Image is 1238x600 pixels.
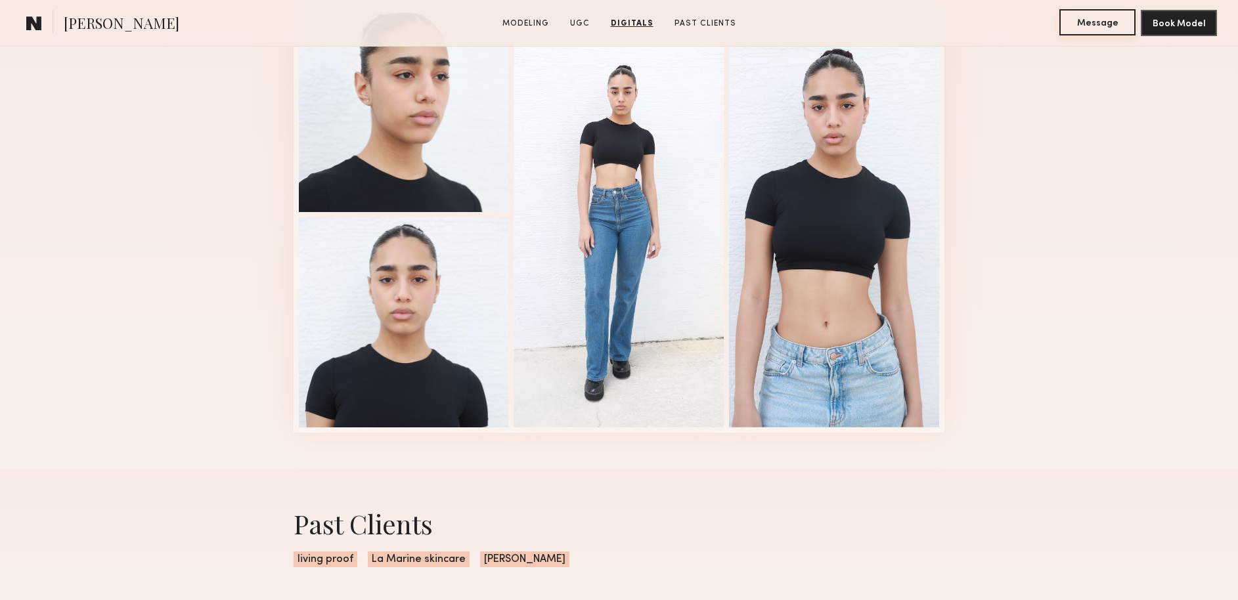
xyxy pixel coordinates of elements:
button: Book Model [1141,10,1217,36]
div: Past Clients [294,506,945,541]
span: living proof [294,551,357,567]
a: UGC [565,18,595,30]
a: Book Model [1141,17,1217,28]
a: Past Clients [669,18,741,30]
a: Modeling [497,18,554,30]
button: Message [1059,9,1136,35]
span: La Marine skincare [368,551,470,567]
a: Digitals [606,18,659,30]
span: [PERSON_NAME] [480,551,569,567]
span: [PERSON_NAME] [64,13,179,36]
